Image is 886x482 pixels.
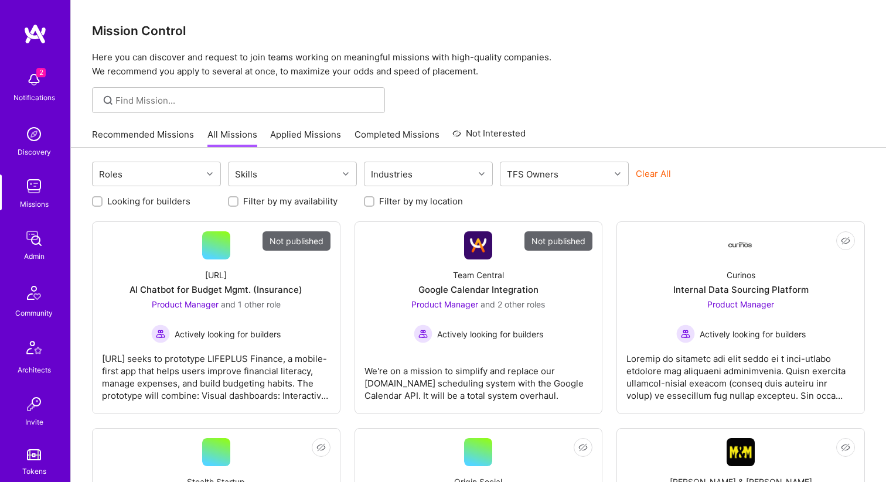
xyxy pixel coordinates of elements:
div: Discovery [18,146,51,158]
div: Tokens [22,465,46,477]
span: Actively looking for builders [700,328,806,340]
div: Team Central [453,269,504,281]
button: Clear All [636,167,671,180]
i: icon Chevron [479,171,485,177]
span: Actively looking for builders [175,328,281,340]
img: Actively looking for builders [676,324,695,343]
img: Community [20,279,48,307]
label: Looking for builders [107,195,190,207]
div: Skills [232,166,260,183]
h3: Mission Control [92,23,865,38]
div: Not published [524,231,592,251]
img: Actively looking for builders [151,324,170,343]
div: Loremip do sitametc adi elit seddo ei t inci-utlabo etdolore mag aliquaeni adminimvenia. Quisn ex... [626,343,855,402]
p: Here you can discover and request to join teams working on meaningful missions with high-quality ... [92,50,865,78]
span: 2 [36,68,46,77]
a: Not published[URL]AI Chatbot for Budget Mgmt. (Insurance)Product Manager and 1 other roleActively... [102,231,330,404]
a: Recommended Missions [92,128,194,148]
div: TFS Owners [504,166,561,183]
i: icon EyeClosed [841,236,850,245]
i: icon Chevron [207,171,213,177]
i: icon Chevron [343,171,349,177]
img: admin teamwork [22,227,46,250]
a: Not publishedCompany LogoTeam CentralGoogle Calendar IntegrationProduct Manager and 2 other roles... [364,231,593,404]
i: icon Chevron [615,171,621,177]
span: Product Manager [707,299,774,309]
span: and 1 other role [221,299,281,309]
span: Product Manager [411,299,478,309]
a: Company LogoCurinosInternal Data Sourcing PlatformProduct Manager Actively looking for buildersAc... [626,231,855,404]
div: Curinos [727,269,755,281]
div: Architects [18,364,51,376]
img: Invite [22,392,46,416]
a: Completed Missions [355,128,439,148]
div: Internal Data Sourcing Platform [673,283,809,296]
div: [URL] seeks to prototype LIFEPLUS Finance, a mobile-first app that helps users improve financial ... [102,343,330,402]
div: Admin [24,250,45,262]
span: and 2 other roles [481,299,545,309]
i: icon EyeClosed [316,443,326,452]
img: Company Logo [727,438,755,466]
div: We're on a mission to simplify and replace our [DOMAIN_NAME] scheduling system with the Google Ca... [364,355,593,402]
input: Find Mission... [115,94,376,107]
div: Invite [25,416,43,428]
span: Actively looking for builders [437,328,543,340]
div: Industries [368,166,415,183]
div: Notifications [13,91,55,104]
i: icon EyeClosed [841,443,850,452]
i: icon EyeClosed [578,443,588,452]
div: Google Calendar Integration [418,283,539,296]
img: Company Logo [727,242,755,249]
a: Applied Missions [270,128,341,148]
img: Company Logo [464,231,492,259]
img: Architects [20,336,48,364]
img: Actively looking for builders [414,324,432,343]
a: Not Interested [452,127,526,148]
img: logo [23,23,47,45]
div: AI Chatbot for Budget Mgmt. (Insurance) [130,283,302,296]
img: tokens [27,449,41,460]
i: icon SearchGrey [101,94,115,107]
label: Filter by my location [379,195,463,207]
div: [URL] [205,269,227,281]
a: All Missions [207,128,257,148]
div: Community [15,307,53,319]
div: Not published [263,231,330,251]
div: Missions [20,198,49,210]
div: Roles [96,166,125,183]
img: teamwork [22,175,46,198]
span: Product Manager [152,299,219,309]
img: bell [22,68,46,91]
img: discovery [22,122,46,146]
label: Filter by my availability [243,195,338,207]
